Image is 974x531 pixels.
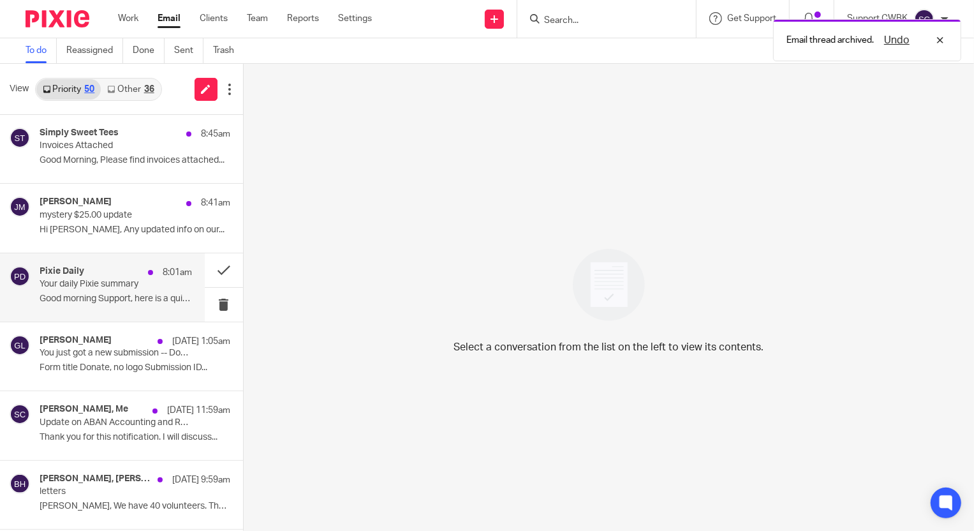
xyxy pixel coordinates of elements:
img: svg%3E [10,335,30,355]
h4: [PERSON_NAME] [40,335,112,346]
div: 36 [144,85,154,94]
p: [DATE] 9:59am [172,474,230,486]
p: Select a conversation from the list on the left to view its contents. [454,340,764,355]
p: Update on ABAN Accounting and Request for Assistance [40,417,192,428]
a: Reassigned [66,38,123,63]
p: You just got a new submission -- Donate, no logo [40,348,192,359]
p: 8:41am [201,197,230,209]
img: svg%3E [10,128,30,148]
img: svg%3E [10,474,30,494]
img: svg%3E [10,266,30,287]
div: 50 [84,85,94,94]
a: Settings [338,12,372,25]
p: Your daily Pixie summary [40,279,161,290]
p: Good morning Support, here is a quick overview... [40,294,192,304]
p: [PERSON_NAME], We have 40 volunteers. The increase... [40,501,230,512]
button: Undo [880,33,913,48]
img: Pixie [26,10,89,27]
p: mystery $25.00 update [40,210,192,221]
h4: [PERSON_NAME], Me [40,404,128,415]
p: [DATE] 11:59am [167,404,230,417]
img: svg%3E [10,404,30,424]
img: image [564,241,653,329]
a: Email [158,12,181,25]
a: Team [247,12,268,25]
p: Hi [PERSON_NAME], Any updated info on our... [40,225,230,236]
h4: [PERSON_NAME], [PERSON_NAME], Me [40,474,151,484]
h4: Pixie Daily [40,266,84,277]
a: Priority50 [36,79,101,100]
a: Work [118,12,138,25]
a: Reports [287,12,319,25]
p: [DATE] 1:05am [172,335,230,348]
a: Clients [200,12,228,25]
h4: Simply Sweet Tees [40,128,119,138]
p: 8:45am [201,128,230,140]
a: Sent [174,38,203,63]
p: Invoices Attached [40,140,192,151]
p: Good Morning, Please find invoices attached... [40,155,230,166]
span: View [10,82,29,96]
a: Trash [213,38,244,63]
a: Done [133,38,165,63]
h4: [PERSON_NAME] [40,197,112,207]
p: Email thread archived. [786,34,874,47]
p: Form title Donate, no logo Submission ID... [40,363,230,373]
img: svg%3E [10,197,30,217]
a: Other36 [101,79,160,100]
p: letters [40,486,192,497]
a: To do [26,38,57,63]
p: Thank you for this notification. I will discuss... [40,432,230,443]
img: svg%3E [914,9,934,29]
p: 8:01am [163,266,192,279]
